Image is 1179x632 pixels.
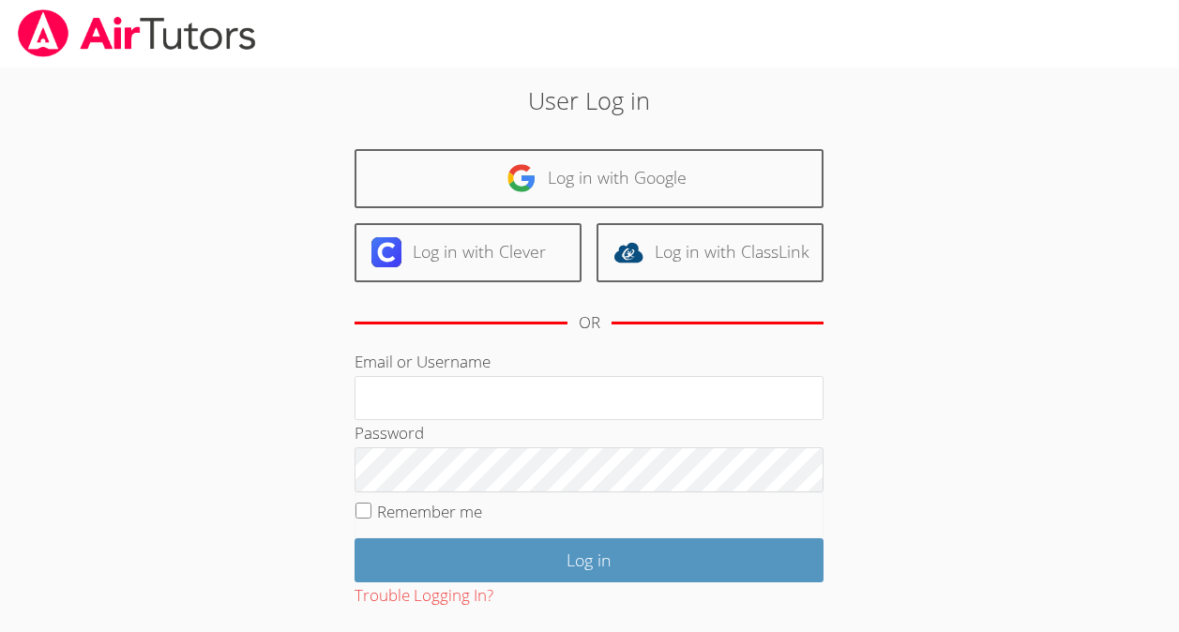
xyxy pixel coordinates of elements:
a: Log in with Google [355,149,824,208]
label: Password [355,422,424,444]
img: classlink-logo-d6bb404cc1216ec64c9a2012d9dc4662098be43eaf13dc465df04b49fa7ab582.svg [613,237,643,267]
label: Remember me [377,501,482,522]
label: Email or Username [355,351,491,372]
a: Log in with ClassLink [597,223,824,282]
button: Trouble Logging In? [355,582,493,609]
img: airtutors_banner-c4298cdbf04f3fff15de1276eac7730deb9818008684d7c2e4769d2f7ddbe033.png [16,9,258,57]
img: google-logo-50288ca7cdecda66e5e0955fdab243c47b7ad437acaf1139b6f446037453330a.svg [506,163,537,193]
input: Log in [355,538,824,582]
img: clever-logo-6eab21bc6e7a338710f1a6ff85c0baf02591cd810cc4098c63d3a4b26e2feb20.svg [371,237,401,267]
div: OR [579,309,600,337]
a: Log in with Clever [355,223,582,282]
h2: User Log in [271,83,908,118]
